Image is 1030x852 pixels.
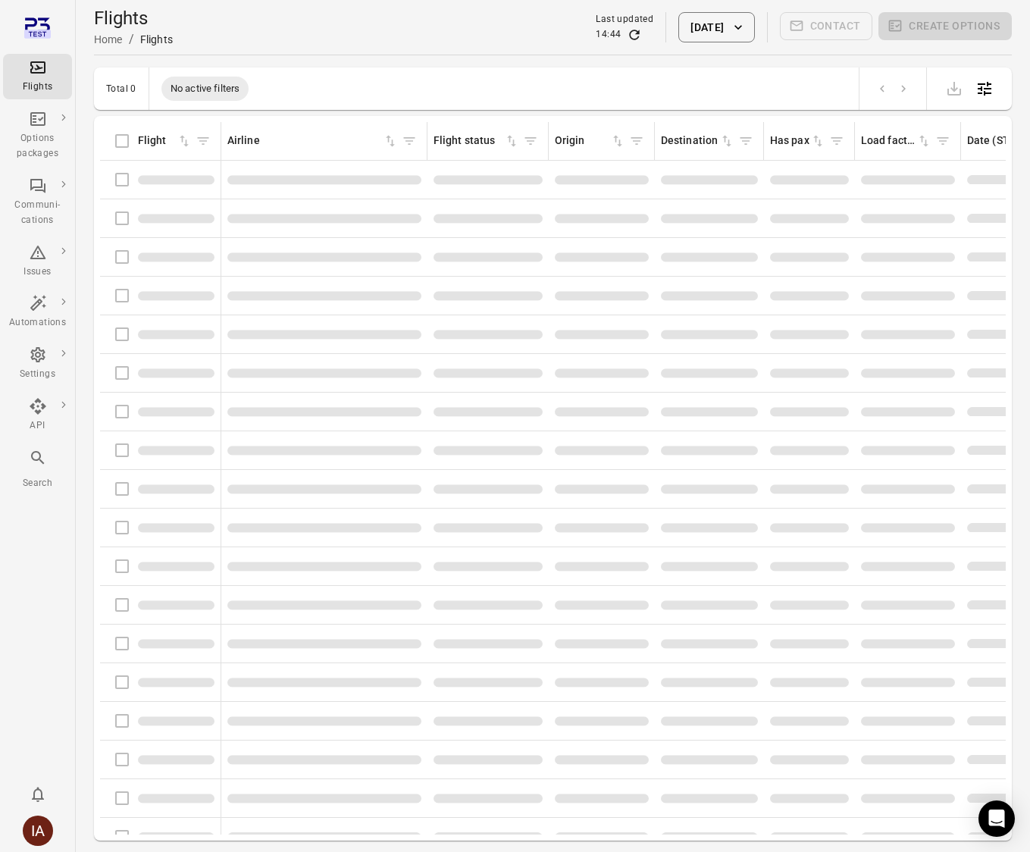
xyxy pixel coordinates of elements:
a: Flights [3,54,72,99]
div: Sort by destination in ascending order [661,133,734,149]
a: Issues [3,239,72,284]
span: Please make a selection to export [939,80,969,95]
div: Communi-cations [9,198,66,228]
div: Flights [140,32,173,47]
a: Communi-cations [3,172,72,233]
a: Options packages [3,105,72,166]
span: No active filters [161,81,249,96]
div: Sort by origin in ascending order [555,133,625,149]
span: Please make a selection to create communications [780,12,873,42]
button: Refresh data [627,27,642,42]
div: 14:44 [596,27,621,42]
span: Filter by load factor [931,130,954,152]
span: Filter by origin [625,130,648,152]
div: Sort by has pax in ascending order [770,133,825,149]
div: Options packages [9,131,66,161]
button: Iris avilabs [17,810,59,852]
div: Last updated [596,12,653,27]
a: Settings [3,341,72,387]
div: Sort by flight in ascending order [138,133,192,149]
span: Filter by airline [398,130,421,152]
span: Filter by flight [192,130,214,152]
a: Home [94,33,123,45]
span: Filter by destination [734,130,757,152]
div: Open Intercom Messenger [978,800,1015,837]
div: Search [9,476,66,491]
div: Automations [9,315,66,330]
span: Filter by flight status [519,130,542,152]
div: Total 0 [106,83,136,94]
span: Please make a selection to create an option package [878,12,1012,42]
div: API [9,418,66,434]
div: Sort by load factor in ascending order [861,133,931,149]
a: Automations [3,290,72,335]
div: Settings [9,367,66,382]
button: Search [3,444,72,495]
div: IA [23,816,53,846]
button: Open table configuration [969,74,1000,104]
div: Sort by airline in ascending order [227,133,398,149]
h1: Flights [94,6,173,30]
button: Notifications [23,779,53,810]
div: Sort by flight status in ascending order [434,133,519,149]
div: Issues [9,265,66,280]
nav: Breadcrumbs [94,30,173,49]
nav: pagination navigation [872,79,914,99]
a: API [3,393,72,438]
li: / [129,30,134,49]
button: [DATE] [678,12,754,42]
div: Flights [9,80,66,95]
span: Filter by has pax [825,130,848,152]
